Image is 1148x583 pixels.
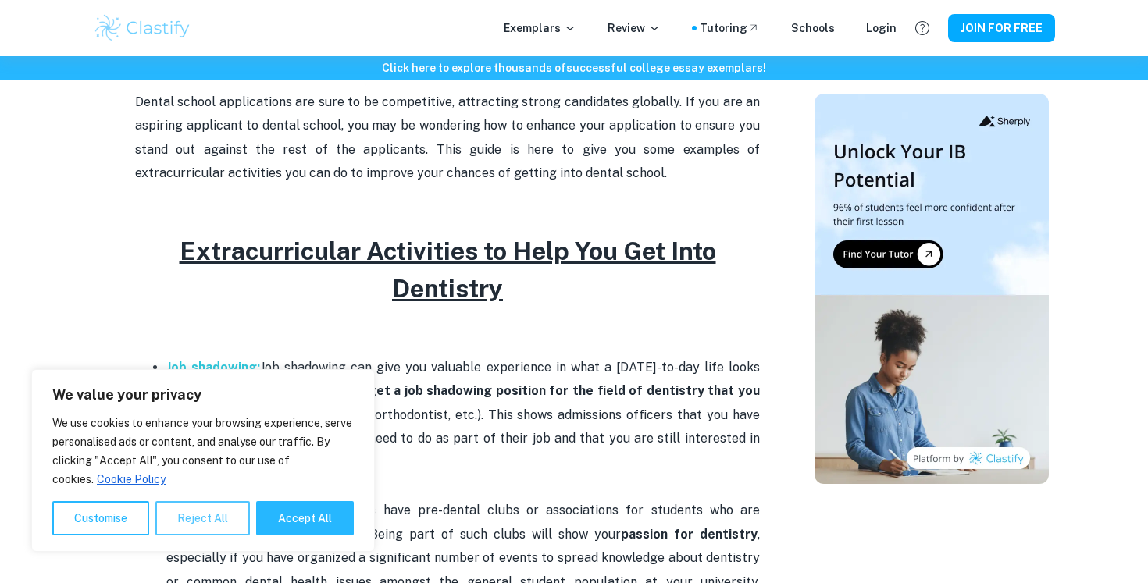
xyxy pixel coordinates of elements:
[866,20,897,37] a: Login
[504,20,576,37] p: Exemplars
[3,59,1145,76] h6: Click here to explore thousands of successful college essay exemplars !
[93,12,192,44] img: Clastify logo
[52,386,354,404] p: We value your privacy
[52,501,149,535] button: Customise
[31,369,375,552] div: We value your privacy
[96,472,166,486] a: Cookie Policy
[948,14,1055,42] button: JOIN FOR FREE
[52,414,354,489] p: We use cookies to enhance your browsing experience, serve personalised ads or content, and analys...
[180,236,716,303] u: Extracurricular Activities to Help You Get Into Dentistry
[256,501,354,535] button: Accept All
[166,360,260,375] strong: Job shadowing:
[166,383,760,421] strong: you should try to get a job shadowing position for the field of dentistry that you are interested in
[909,15,936,41] button: Help and Feedback
[815,94,1049,484] img: Thumbnail
[166,356,760,475] p: Job shadowing can give you valuable experience in what a [DATE]-to-day life looks like. If possib...
[608,20,661,37] p: Review
[621,527,758,542] strong: passion for dentistry
[155,501,250,535] button: Reject All
[135,91,760,186] p: Dental school applications are sure to be competitive, attracting strong candidates globally. If ...
[700,20,760,37] a: Tutoring
[791,20,835,37] a: Schools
